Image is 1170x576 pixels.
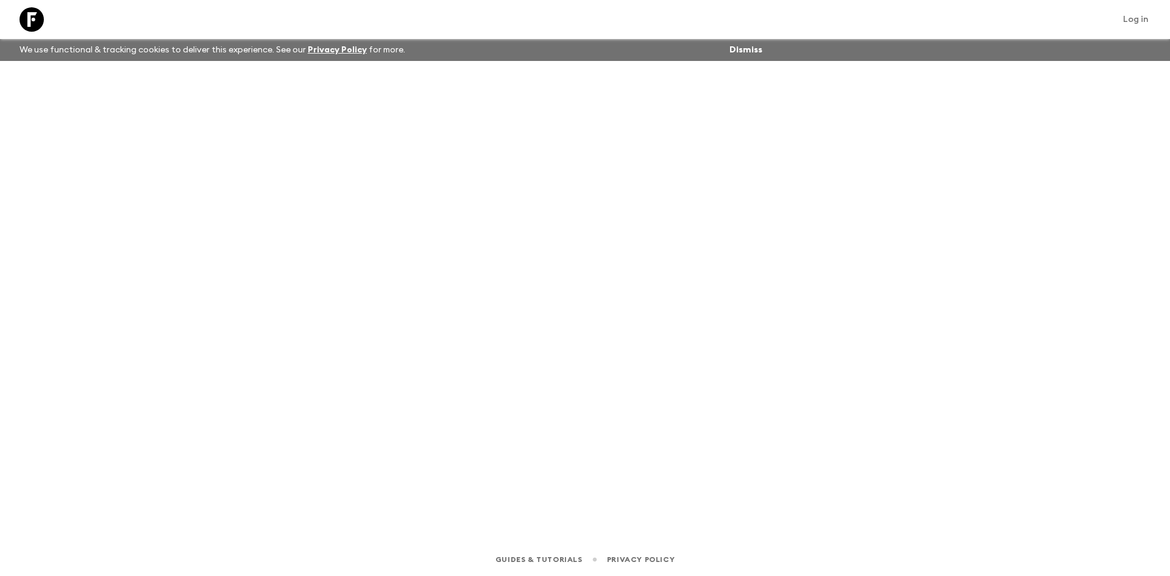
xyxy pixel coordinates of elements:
a: Log in [1116,11,1155,28]
a: Privacy Policy [308,46,367,54]
a: Privacy Policy [607,553,675,566]
button: Dismiss [726,41,765,59]
p: We use functional & tracking cookies to deliver this experience. See our for more. [15,39,410,61]
a: Guides & Tutorials [495,553,583,566]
